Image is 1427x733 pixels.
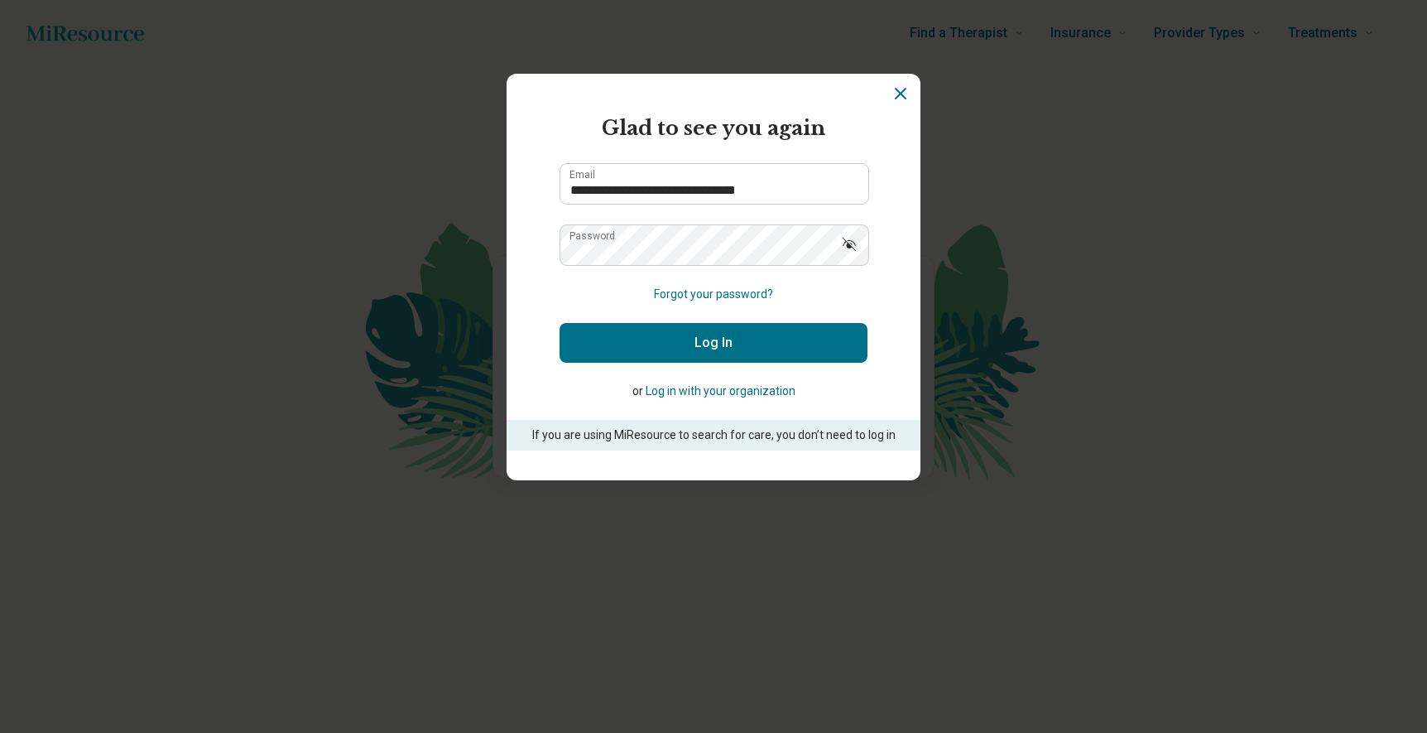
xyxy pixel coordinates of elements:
button: Forgot your password? [654,286,773,303]
button: Log In [560,323,867,363]
p: or [560,383,867,400]
h2: Glad to see you again [560,113,867,143]
button: Show password [831,224,867,264]
section: Login Dialog [507,74,920,480]
p: If you are using MiResource to search for care, you don’t need to log in [530,427,897,444]
button: Dismiss [891,84,910,104]
label: Email [569,170,595,180]
label: Password [569,231,615,241]
button: Log in with your organization [646,383,795,400]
